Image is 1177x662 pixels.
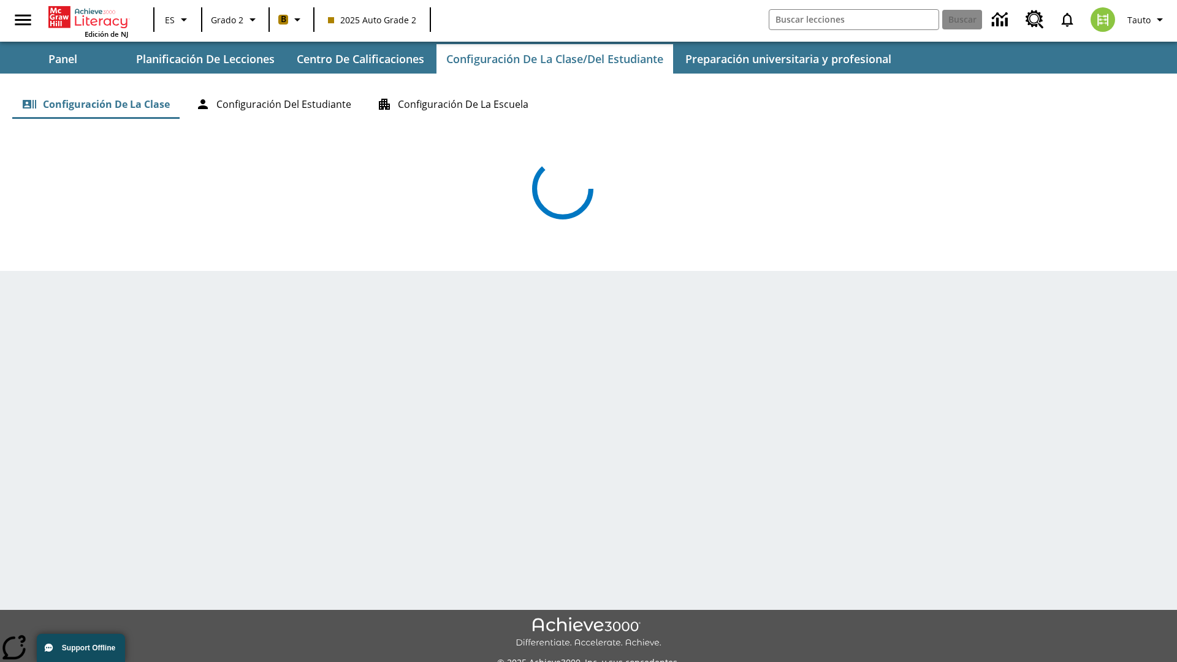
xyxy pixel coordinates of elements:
span: Grado 2 [211,13,243,26]
button: Centro de calificaciones [287,44,434,74]
span: ES [165,13,175,26]
img: avatar image [1091,7,1115,32]
input: Buscar campo [769,10,939,29]
button: Support Offline [37,634,125,662]
div: Portada [48,4,128,39]
button: Boost El color de la clase es anaranjado claro. Cambiar el color de la clase. [273,9,310,31]
button: Perfil/Configuración [1122,9,1172,31]
button: Panel [1,44,124,74]
button: Planificación de lecciones [126,44,284,74]
a: Centro de recursos, Se abrirá en una pestaña nueva. [1018,3,1051,36]
a: Portada [48,5,128,29]
button: Abrir el menú lateral [5,2,41,38]
img: Achieve3000 Differentiate Accelerate Achieve [516,617,661,649]
a: Centro de información [985,3,1018,37]
span: B [281,12,286,27]
button: Configuración del estudiante [186,89,361,119]
button: Configuración de la clase [12,89,180,119]
button: Preparación universitaria y profesional [676,44,901,74]
span: Edición de NJ [85,29,128,39]
button: Configuración de la escuela [367,89,538,119]
div: Configuración de la clase/del estudiante [12,89,1165,119]
button: Configuración de la clase/del estudiante [436,44,673,74]
span: 2025 Auto Grade 2 [328,13,416,26]
span: Support Offline [62,644,115,652]
button: Escoja un nuevo avatar [1083,4,1122,36]
button: Lenguaje: ES, Selecciona un idioma [158,9,197,31]
span: Tauto [1127,13,1151,26]
a: Notificaciones [1051,4,1083,36]
button: Grado: Grado 2, Elige un grado [206,9,265,31]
